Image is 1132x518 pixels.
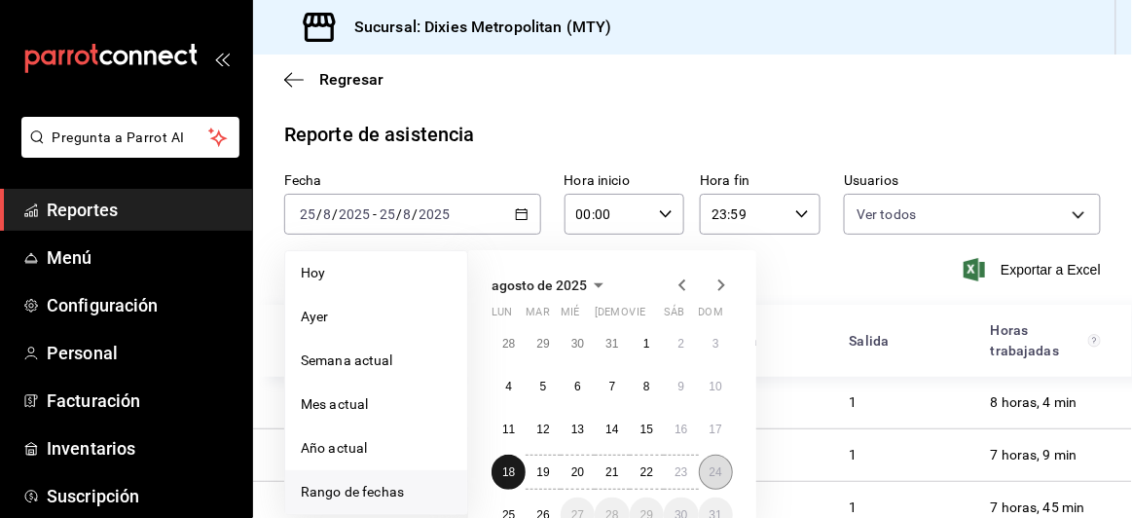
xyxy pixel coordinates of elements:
[502,423,515,436] abbr: 11 de agosto de 2025
[643,380,650,393] abbr: 8 de agosto de 2025
[419,206,452,222] input: ----
[677,337,684,351] abbr: 2 de agosto de 2025
[47,197,237,223] span: Reportes
[316,206,322,222] span: /
[47,435,237,462] span: Inventarios
[630,412,664,447] button: 15 de agosto de 2025
[47,340,237,366] span: Personal
[332,206,338,222] span: /
[565,174,685,188] label: Hora inicio
[834,437,873,473] div: Cell
[301,394,452,415] span: Mes actual
[536,465,549,479] abbr: 19 de agosto de 2025
[675,465,687,479] abbr: 23 de agosto de 2025
[269,385,427,421] div: Cell
[595,326,629,361] button: 31 de julio de 2025
[322,206,332,222] input: --
[664,306,684,326] abbr: sábado
[630,369,664,404] button: 8 de agosto de 2025
[699,306,723,326] abbr: domingo
[677,380,684,393] abbr: 9 de agosto de 2025
[319,70,383,89] span: Regresar
[857,204,916,224] span: Ver todos
[699,455,733,490] button: 24 de agosto de 2025
[561,326,595,361] button: 30 de julio de 2025
[630,326,664,361] button: 1 de agosto de 2025
[664,369,698,404] button: 9 de agosto de 2025
[47,292,237,318] span: Configuración
[492,369,526,404] button: 4 de agosto de 2025
[975,437,1093,473] div: Cell
[299,206,316,222] input: --
[536,423,549,436] abbr: 12 de agosto de 2025
[975,313,1116,369] div: HeadCell
[492,412,526,447] button: 11 de agosto de 2025
[53,128,209,148] span: Pregunta a Parrot AI
[712,337,719,351] abbr: 3 de agosto de 2025
[526,412,560,447] button: 12 de agosto de 2025
[301,351,452,371] span: Semana actual
[561,369,595,404] button: 6 de agosto de 2025
[339,16,612,39] h3: Sucursal: Dixies Metropolitan (MTY)
[710,380,722,393] abbr: 10 de agosto de 2025
[699,412,733,447] button: 17 de agosto de 2025
[14,141,239,162] a: Pregunta a Parrot AI
[975,385,1093,421] div: Cell
[269,437,427,473] div: Cell
[301,263,452,283] span: Hoy
[526,306,549,326] abbr: martes
[571,337,584,351] abbr: 30 de julio de 2025
[605,423,618,436] abbr: 14 de agosto de 2025
[609,380,616,393] abbr: 7 de agosto de 2025
[413,206,419,222] span: /
[301,482,452,502] span: Rango de fechas
[595,306,710,326] abbr: jueves
[561,412,595,447] button: 13 de agosto de 2025
[301,438,452,459] span: Año actual
[492,306,512,326] abbr: lunes
[301,307,452,327] span: Ayer
[595,369,629,404] button: 7 de agosto de 2025
[253,429,1132,482] div: Row
[379,206,396,222] input: --
[574,380,581,393] abbr: 6 de agosto de 2025
[284,120,475,149] div: Reporte de asistencia
[492,326,526,361] button: 28 de julio de 2025
[643,337,650,351] abbr: 1 de agosto de 2025
[834,385,873,421] div: Cell
[571,465,584,479] abbr: 20 de agosto de 2025
[526,326,560,361] button: 29 de julio de 2025
[536,337,549,351] abbr: 29 de julio de 2025
[492,274,610,297] button: agosto de 2025
[505,380,512,393] abbr: 4 de agosto de 2025
[214,51,230,66] button: open_drawer_menu
[1088,333,1101,349] svg: El total de horas trabajadas por usuario es el resultado de la suma redondeada del registro de ho...
[21,117,239,158] button: Pregunta a Parrot AI
[253,305,1132,377] div: Head
[699,326,733,361] button: 3 de agosto de 2025
[526,369,560,404] button: 5 de agosto de 2025
[403,206,413,222] input: --
[664,455,698,490] button: 23 de agosto de 2025
[699,369,733,404] button: 10 de agosto de 2025
[595,455,629,490] button: 21 de agosto de 2025
[502,465,515,479] abbr: 18 de agosto de 2025
[844,174,1101,188] label: Usuarios
[492,277,587,293] span: agosto de 2025
[269,323,551,359] div: HeadCell
[561,306,579,326] abbr: miércoles
[396,206,402,222] span: /
[710,465,722,479] abbr: 24 de agosto de 2025
[373,206,377,222] span: -
[540,380,547,393] abbr: 5 de agosto de 2025
[284,174,541,188] label: Fecha
[526,455,560,490] button: 19 de agosto de 2025
[968,258,1101,281] button: Exportar a Excel
[605,337,618,351] abbr: 31 de julio de 2025
[710,423,722,436] abbr: 17 de agosto de 2025
[561,455,595,490] button: 20 de agosto de 2025
[640,423,653,436] abbr: 15 de agosto de 2025
[595,412,629,447] button: 14 de agosto de 2025
[834,323,975,359] div: HeadCell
